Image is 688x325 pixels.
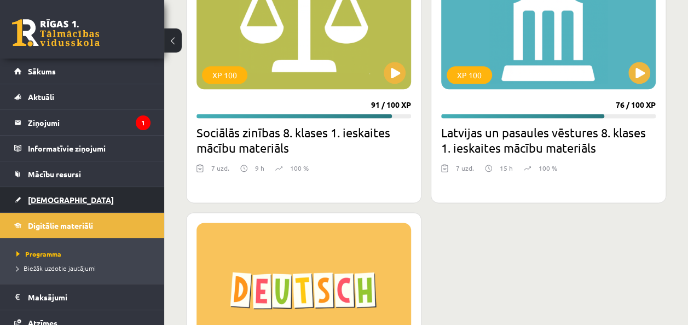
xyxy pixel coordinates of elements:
[14,59,151,84] a: Sākums
[14,84,151,109] a: Aktuāli
[16,264,96,272] span: Biežāk uzdotie jautājumi
[28,195,114,205] span: [DEMOGRAPHIC_DATA]
[136,115,151,130] i: 1
[290,163,309,173] p: 100 %
[447,66,492,84] div: XP 100
[16,249,153,259] a: Programma
[211,163,229,179] div: 7 uzd.
[202,66,247,84] div: XP 100
[255,163,264,173] p: 9 h
[14,213,151,238] a: Digitālie materiāli
[14,110,151,135] a: Ziņojumi1
[16,249,61,258] span: Programma
[12,19,100,47] a: Rīgas 1. Tālmācības vidusskola
[441,125,656,155] h2: Latvijas un pasaules vēstures 8. klases 1. ieskaites mācību materiāls
[14,187,151,212] a: [DEMOGRAPHIC_DATA]
[539,163,557,173] p: 100 %
[28,169,81,179] span: Mācību resursi
[14,161,151,187] a: Mācību resursi
[14,285,151,310] a: Maksājumi
[500,163,513,173] p: 15 h
[28,285,151,310] legend: Maksājumi
[28,136,151,161] legend: Informatīvie ziņojumi
[28,220,93,230] span: Digitālie materiāli
[28,66,56,76] span: Sākums
[456,163,474,179] div: 7 uzd.
[14,136,151,161] a: Informatīvie ziņojumi
[28,92,54,102] span: Aktuāli
[16,263,153,273] a: Biežāk uzdotie jautājumi
[28,110,151,135] legend: Ziņojumi
[196,125,411,155] h2: Sociālās zinības 8. klases 1. ieskaites mācību materiāls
